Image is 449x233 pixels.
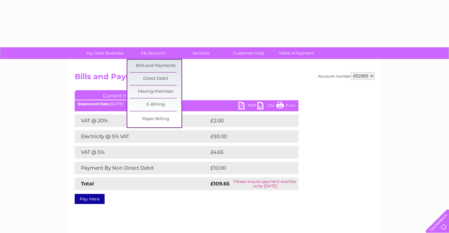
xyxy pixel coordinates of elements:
[209,162,285,174] td: £10.00
[79,47,131,59] a: My Clear Business
[75,194,105,204] a: Pay Here
[231,178,298,190] td: Please ensure payment reaches us by [DATE]
[75,90,169,100] a: Current Invoice
[130,73,181,85] a: Direct Debit
[78,102,110,106] b: Statement Date:
[223,47,275,59] a: Customer Help
[75,130,209,143] td: Electricity @ 5% VAT
[209,130,286,143] td: £93.00
[75,114,209,127] td: VAT @ 20%
[75,72,375,84] h2: Bills and Payments
[276,102,295,111] a: Print
[130,98,181,111] a: E-Billing
[130,85,181,98] a: Moving Premises
[318,72,375,80] div: Account number
[209,114,284,127] td: £2.00
[209,146,284,159] td: £4.65
[210,181,229,187] strong: £109.65
[130,113,181,125] a: Paper Billing
[175,47,227,59] a: Services
[127,47,179,59] a: My Account
[239,102,257,111] a: PDF
[81,181,94,187] strong: Total
[75,102,298,106] div: [DATE]
[130,60,181,72] a: Bills and Payments
[75,146,209,159] td: VAT @ 5%
[271,47,323,59] a: Make A Payment
[257,102,276,111] a: CSV
[75,162,209,174] td: Payment By Non Direct Debit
